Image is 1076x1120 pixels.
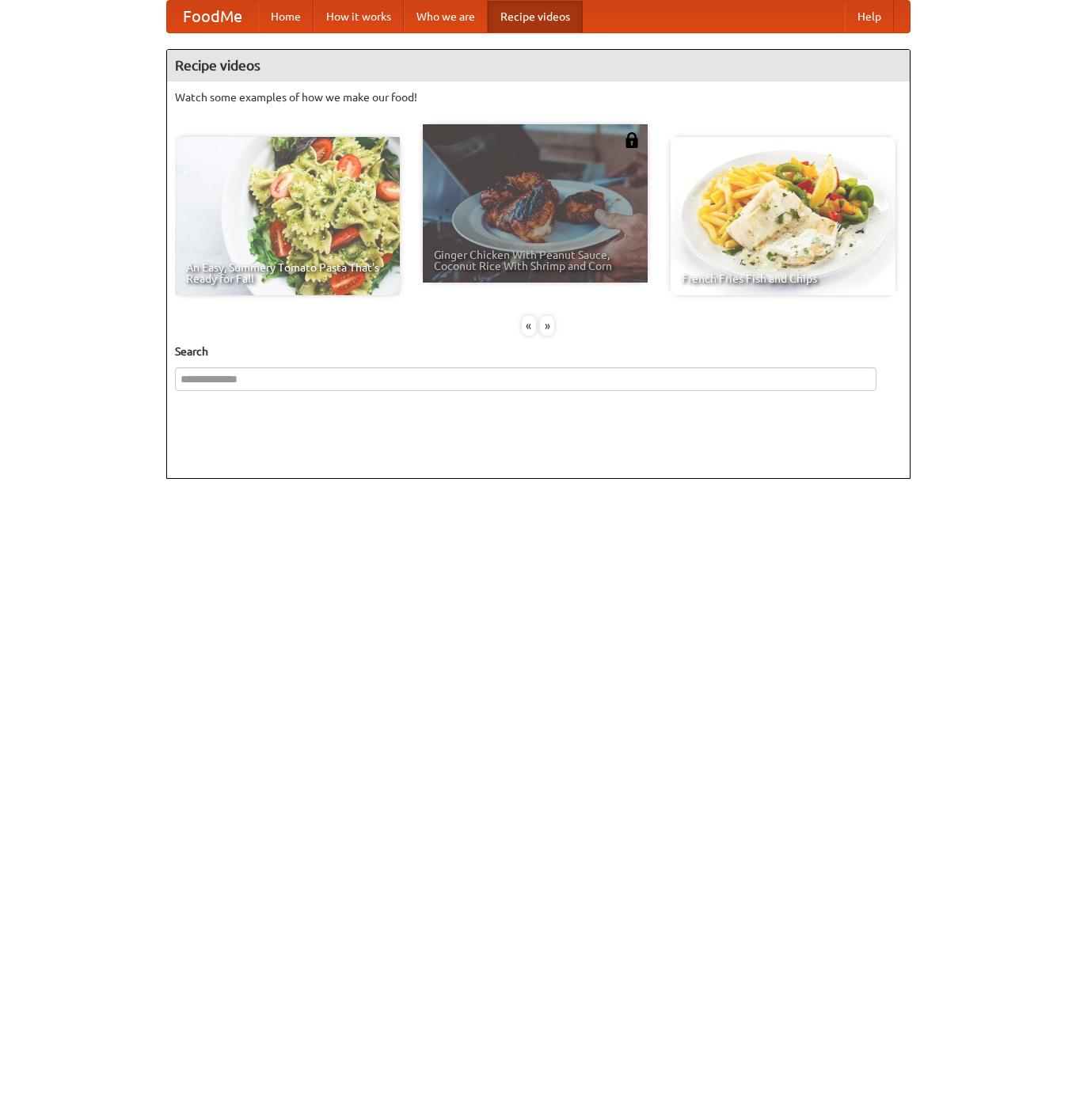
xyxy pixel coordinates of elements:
div: « [522,316,536,336]
p: Watch some examples of how we make our food! [175,89,902,105]
a: How it works [314,1,404,32]
a: FoodMe [167,1,258,32]
span: An Easy, Summery Tomato Pasta That's Ready for Fall [186,262,389,284]
img: 483408.png [624,132,640,148]
h5: Search [175,344,902,359]
a: Recipe videos [488,1,583,32]
h4: Recipe videos [167,50,910,82]
a: Help [845,1,894,32]
a: Home [258,1,314,32]
a: Who we are [404,1,488,32]
a: An Easy, Summery Tomato Pasta That's Ready for Fall [175,137,400,295]
div: » [540,316,554,336]
span: French Fries Fish and Chips [682,273,884,284]
a: French Fries Fish and Chips [671,137,895,295]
